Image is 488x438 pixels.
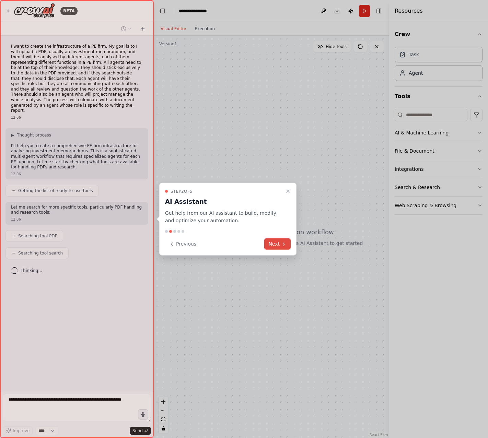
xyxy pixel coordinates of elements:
[165,197,282,206] h3: AI Assistant
[264,238,291,250] button: Next
[165,209,282,225] p: Get help from our AI assistant to build, modify, and optimize your automation.
[171,188,193,194] span: Step 2 of 5
[284,187,292,195] button: Close walkthrough
[165,238,200,250] button: Previous
[158,6,167,16] button: Hide left sidebar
